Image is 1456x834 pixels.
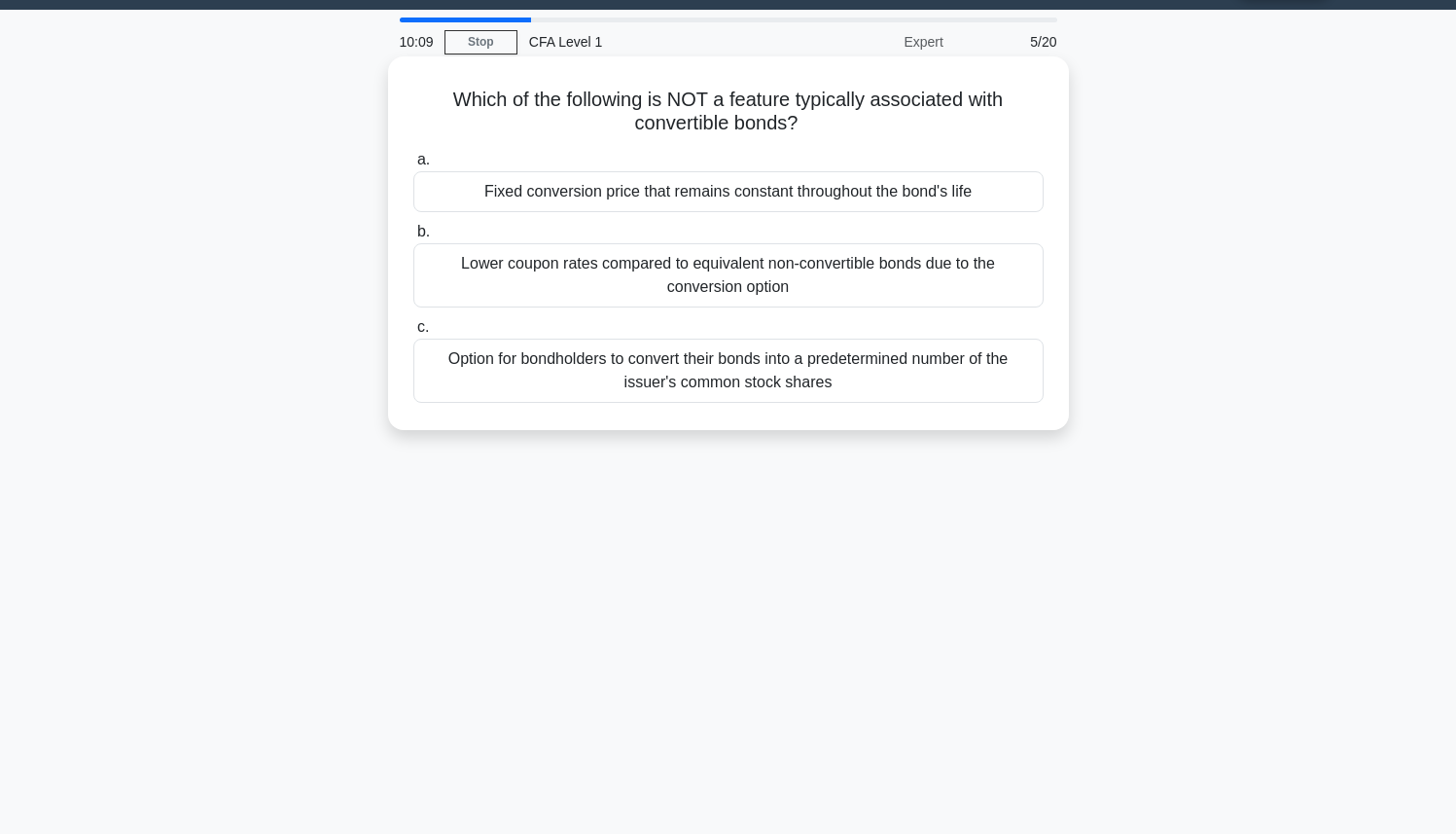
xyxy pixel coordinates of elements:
div: 10:09 [388,22,444,61]
h5: Which of the following is NOT a feature typically associated with convertible bonds? [411,88,1046,136]
div: 5/20 [955,22,1069,61]
span: c. [417,318,429,335]
div: CFA Level 1 [517,22,785,61]
div: Option for bondholders to convert their bonds into a predetermined number of the issuer's common ... [413,339,1044,403]
div: Expert [785,22,955,61]
span: b. [417,223,430,239]
div: Lower coupon rates compared to equivalent non-convertible bonds due to the conversion option [413,243,1044,308]
a: Stop [444,30,517,54]
span: a. [417,151,430,167]
div: Fixed conversion price that remains constant throughout the bond's life [413,171,1044,212]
